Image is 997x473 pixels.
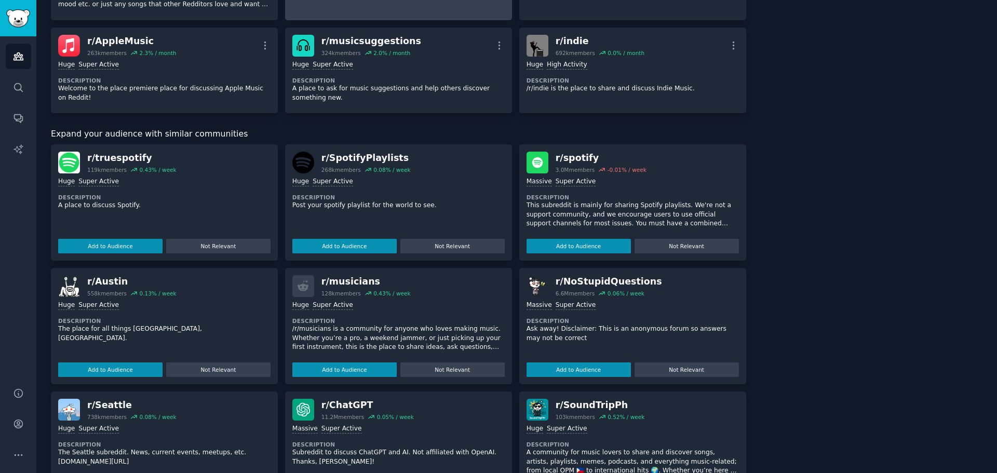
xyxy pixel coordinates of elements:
[556,399,645,412] div: r/ SoundTripPh
[58,424,75,434] div: Huge
[292,84,505,102] p: A place to ask for music suggestions and help others discover something new.
[292,152,314,173] img: SpotifyPlaylists
[373,290,410,297] div: 0.43 % / week
[527,201,739,228] p: This subreddit is mainly for sharing Spotify playlists. We're not a support community, and we enc...
[556,49,595,57] div: 692k members
[608,49,644,57] div: 0.0 % / month
[292,424,318,434] div: Massive
[292,177,309,187] div: Huge
[556,290,595,297] div: 6.6M members
[292,399,314,421] img: ChatGPT
[527,325,739,343] p: Ask away! Disclaimer: This is an anonymous forum so answers may not be correct
[87,290,127,297] div: 558k members
[292,35,314,57] img: musicsuggestions
[373,166,410,173] div: 0.08 % / week
[58,301,75,310] div: Huge
[139,290,176,297] div: 0.13 % / week
[58,239,163,253] button: Add to Audience
[78,177,119,187] div: Super Active
[78,424,119,434] div: Super Active
[321,290,361,297] div: 128k members
[292,448,505,466] p: Subreddit to discuss ChatGPT and AI. Not affiliated with OpenAI. Thanks, [PERSON_NAME]!
[87,399,177,412] div: r/ Seattle
[527,362,631,377] button: Add to Audience
[527,60,543,70] div: Huge
[58,362,163,377] button: Add to Audience
[292,60,309,70] div: Huge
[6,9,30,28] img: GummySearch logo
[556,152,646,165] div: r/ spotify
[608,166,646,173] div: -0.01 % / week
[527,424,543,434] div: Huge
[87,152,177,165] div: r/ truespotify
[519,28,746,114] a: indier/indie692kmembers0.0% / monthHugeHigh ActivityDescription/r/indie is the place to share and...
[58,275,80,297] img: Austin
[292,194,505,201] dt: Description
[166,362,271,377] button: Not Relevant
[292,317,505,325] dt: Description
[556,177,596,187] div: Super Active
[635,239,739,253] button: Not Relevant
[87,275,177,288] div: r/ Austin
[58,77,271,84] dt: Description
[78,60,119,70] div: Super Active
[321,275,411,288] div: r/ musicians
[292,441,505,448] dt: Description
[58,177,75,187] div: Huge
[556,275,662,288] div: r/ NoStupidQuestions
[556,301,596,310] div: Super Active
[527,35,548,57] img: indie
[58,60,75,70] div: Huge
[321,35,421,48] div: r/ musicsuggestions
[527,239,631,253] button: Add to Audience
[58,84,271,102] p: Welcome to the place premiere place for discussing Apple Music on Reddit!
[321,166,361,173] div: 268k members
[321,413,364,421] div: 11.2M members
[547,60,587,70] div: High Activity
[78,301,119,310] div: Super Active
[87,166,127,173] div: 119k members
[285,28,512,114] a: musicsuggestionsr/musicsuggestions324kmembers2.0% / monthHugeSuper ActiveDescriptionA place to as...
[313,301,353,310] div: Super Active
[58,448,271,466] p: The Seattle subreddit. News, current events, meetups, etc. [DOMAIN_NAME][URL]
[166,239,271,253] button: Not Relevant
[556,166,595,173] div: 3.0M members
[556,35,644,48] div: r/ indie
[527,194,739,201] dt: Description
[51,128,248,141] span: Expand your audience with similar communities
[51,28,278,114] a: AppleMusicr/AppleMusic263kmembers2.3% / monthHugeSuper ActiveDescriptionWelcome to the place prem...
[58,201,271,210] p: A place to discuss Spotify.
[313,60,353,70] div: Super Active
[527,317,739,325] dt: Description
[321,424,362,434] div: Super Active
[377,413,414,421] div: 0.05 % / week
[527,84,739,93] p: /r/indie is the place to share and discuss Indie Music.
[139,166,176,173] div: 0.43 % / week
[292,301,309,310] div: Huge
[527,399,548,421] img: SoundTripPh
[527,301,552,310] div: Massive
[292,239,397,253] button: Add to Audience
[608,290,644,297] div: 0.06 % / week
[400,239,505,253] button: Not Relevant
[292,77,505,84] dt: Description
[58,441,271,448] dt: Description
[58,194,271,201] dt: Description
[635,362,739,377] button: Not Relevant
[58,317,271,325] dt: Description
[400,362,505,377] button: Not Relevant
[58,399,80,421] img: Seattle
[292,325,505,352] p: /r/musicians is a community for anyone who loves making music. Whether you’re a pro, a weekend ja...
[321,49,361,57] div: 324k members
[321,399,414,412] div: r/ ChatGPT
[292,201,505,210] p: Post your spotify playlist for the world to see.
[58,152,80,173] img: truespotify
[139,49,176,57] div: 2.3 % / month
[58,325,271,343] p: The place for all things [GEOGRAPHIC_DATA], [GEOGRAPHIC_DATA].
[547,424,587,434] div: Super Active
[313,177,353,187] div: Super Active
[527,77,739,84] dt: Description
[527,152,548,173] img: spotify
[527,275,548,297] img: NoStupidQuestions
[321,152,411,165] div: r/ SpotifyPlaylists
